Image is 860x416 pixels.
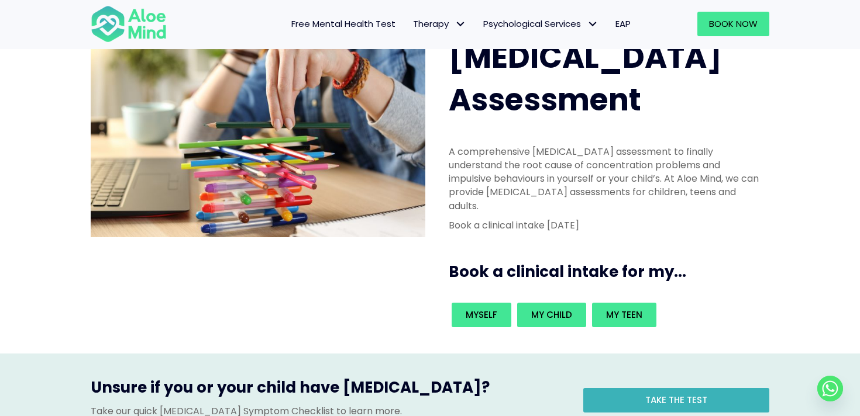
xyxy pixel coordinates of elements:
[606,308,642,321] span: My teen
[583,388,769,412] a: Take the test
[466,308,497,321] span: Myself
[91,5,167,43] img: Aloe mind Logo
[91,377,566,404] h3: Unsure if you or your child have [MEDICAL_DATA]?
[449,300,762,330] div: Book an intake for my...
[592,303,656,327] a: My teen
[531,308,572,321] span: My child
[615,18,631,30] span: EAP
[291,18,395,30] span: Free Mental Health Test
[91,36,425,237] img: ADHD photo
[182,12,639,36] nav: Menu
[449,261,774,282] h3: Book a clinical intake for my...
[709,18,758,30] span: Book Now
[452,303,511,327] a: Myself
[607,12,639,36] a: EAP
[452,16,469,33] span: Therapy: submenu
[645,394,707,406] span: Take the test
[817,376,843,401] a: Whatsapp
[483,18,598,30] span: Psychological Services
[474,12,607,36] a: Psychological ServicesPsychological Services: submenu
[584,16,601,33] span: Psychological Services: submenu
[413,18,466,30] span: Therapy
[449,219,762,232] p: Book a clinical intake [DATE]
[404,12,474,36] a: TherapyTherapy: submenu
[697,12,769,36] a: Book Now
[449,145,762,213] p: A comprehensive [MEDICAL_DATA] assessment to finally understand the root cause of concentration p...
[517,303,586,327] a: My child
[283,12,404,36] a: Free Mental Health Test
[449,36,722,121] span: [MEDICAL_DATA] Assessment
